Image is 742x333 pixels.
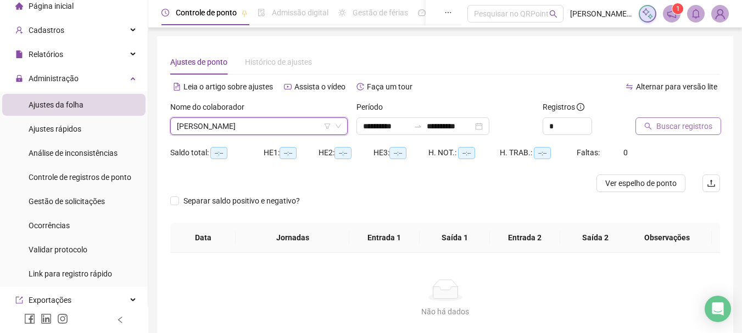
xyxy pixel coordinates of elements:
div: Open Intercom Messenger [705,296,731,322]
span: file-text [173,83,181,91]
span: search [549,10,557,18]
span: Cadastros [29,26,64,35]
th: Jornadas [236,223,349,253]
span: Observações [631,232,703,244]
span: Relatórios [29,50,63,59]
span: search [644,122,652,130]
span: bell [691,9,701,19]
span: --:-- [534,147,551,159]
th: Saída 2 [560,223,631,253]
div: H. NOT.: [428,146,500,159]
div: Saldo total: [170,146,264,159]
div: HE 2: [319,146,373,159]
span: Ajustes rápidos [29,125,81,133]
span: --:-- [458,147,475,159]
span: export [15,296,23,304]
span: Gestão de férias [353,8,408,17]
span: --:-- [389,147,406,159]
span: Gestão de solicitações [29,197,105,206]
span: instagram [57,313,68,324]
span: sun [338,9,346,16]
span: swap-right [414,122,422,131]
span: Exportações [29,296,71,304]
span: left [116,316,124,324]
span: Ajustes de ponto [170,58,227,66]
span: 0 [623,148,628,157]
th: Saída 1 [420,223,490,253]
span: Controle de ponto [176,8,237,17]
div: H. TRAB.: [500,146,577,159]
span: Leia o artigo sobre ajustes [183,82,273,91]
div: HE 3: [373,146,428,159]
span: Ver espelho de ponto [605,177,677,189]
span: to [414,122,422,131]
span: ellipsis [444,9,452,16]
th: Observações [622,223,712,253]
span: Separar saldo positivo e negativo? [179,195,304,207]
img: 88577 [712,5,728,22]
span: Página inicial [29,2,74,10]
span: facebook [24,313,35,324]
span: Registros [543,101,584,113]
button: Buscar registros [635,117,721,135]
span: Histórico de ajustes [245,58,312,66]
th: Entrada 2 [490,223,560,253]
span: Ocorrências [29,221,70,230]
sup: 1 [672,3,683,14]
span: --:-- [334,147,352,159]
span: file-done [258,9,265,16]
label: Nome do colaborador [170,101,252,113]
span: file [15,50,23,58]
th: Data [170,223,236,253]
label: Período [356,101,390,113]
span: NILSON BARBOSA SANTOS [177,118,341,134]
div: HE 1: [264,146,319,159]
button: Ver espelho de ponto [596,174,685,192]
span: Admissão digital [272,8,328,17]
span: youtube [284,83,292,91]
span: pushpin [241,10,248,16]
span: Buscar registros [656,120,712,132]
span: linkedin [41,313,52,324]
span: Link para registro rápido [29,269,112,278]
span: Ajustes da folha [29,100,83,109]
span: Análise de inconsistências [29,149,118,157]
span: clock-circle [161,9,169,16]
span: dashboard [418,9,426,16]
span: Alternar para versão lite [636,82,717,91]
span: home [15,2,23,10]
span: history [356,83,364,91]
span: 1 [676,5,680,13]
span: down [335,123,342,129]
span: Faça um tour [367,82,412,91]
span: user-add [15,26,23,34]
span: filter [324,123,331,129]
span: Validar protocolo [29,245,87,254]
span: upload [707,179,716,188]
span: lock [15,75,23,82]
span: Controle de registros de ponto [29,173,131,182]
span: info-circle [577,103,584,111]
th: Entrada 1 [349,223,420,253]
span: Administração [29,74,79,83]
span: --:-- [210,147,227,159]
span: Faltas: [577,148,601,157]
img: sparkle-icon.fc2bf0ac1784a2077858766a79e2daf3.svg [641,8,654,20]
div: Não há dados [183,306,707,318]
span: --:-- [280,147,297,159]
span: [PERSON_NAME] - EXXO GRAFICA [570,8,632,20]
span: notification [667,9,677,19]
span: swap [626,83,633,91]
span: Assista o vídeo [294,82,345,91]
